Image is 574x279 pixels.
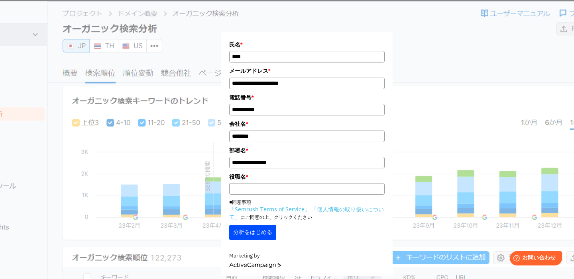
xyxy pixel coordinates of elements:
[229,119,385,128] label: 会社名
[229,252,385,260] div: Marketing by
[229,40,385,49] label: 氏名
[229,225,276,240] button: 分析をはじめる
[229,172,385,181] label: 役職名
[229,93,385,102] label: 電話番号
[229,205,384,220] a: 「個人情報の取り扱いについて」
[229,199,385,221] p: ■同意事項 にご同意の上、クリックください
[229,146,385,155] label: 部署名
[229,205,310,213] a: 「Semrush Terms of Service」
[503,248,565,270] iframe: Help widget launcher
[229,66,385,75] label: メールアドレス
